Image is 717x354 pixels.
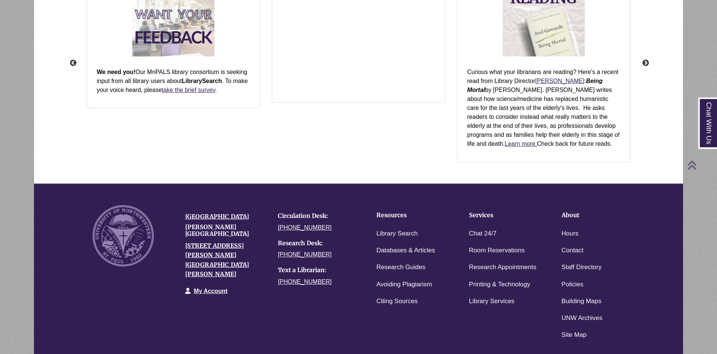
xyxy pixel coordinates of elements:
a: [PHONE_NUMBER] [278,251,332,258]
h4: [PERSON_NAME][GEOGRAPHIC_DATA] [185,224,267,237]
strong: We need you! [97,69,136,75]
a: Contact [562,245,584,256]
strong: LibrarySearch [182,78,222,84]
a: Research Guides [376,262,425,273]
h4: Research Desk: [278,240,359,247]
button: Next [642,59,649,67]
i: Being Mortal [467,78,603,93]
a: [PHONE_NUMBER] [278,278,332,285]
a: Hours [562,228,578,239]
a: Building Maps [562,296,602,307]
a: [PHONE_NUMBER] [278,224,332,231]
a: Library Search [376,228,418,239]
a: UNW Archives [562,313,603,324]
p: Our MnPALS library consortium is seeking input from all library users about . To make your voice ... [97,68,250,95]
a: Research Appointments [469,262,537,273]
h4: Text a Librarian: [278,267,359,274]
img: UNW seal [93,205,153,266]
a: Chat 24/7 [469,228,497,239]
a: Staff Directory [562,262,602,273]
a: take the brief survey [162,87,215,93]
a: Learn more. [505,141,537,147]
button: Previous [69,59,77,67]
a: My Account [194,288,227,294]
a: Printing & Technology [469,279,530,290]
a: Room Reservations [469,245,525,256]
a: Avoiding Plagiarism [376,279,432,290]
h4: Circulation Desk: [278,213,359,219]
a: Databases & Articles [376,245,435,256]
a: Citing Sources [376,296,418,307]
a: Site Map [562,330,587,341]
a: Back to Top [687,160,715,170]
a: [STREET_ADDRESS][PERSON_NAME][GEOGRAPHIC_DATA][PERSON_NAME] [185,242,249,278]
h4: Resources [376,212,446,219]
a: Policies [562,279,584,290]
a: Library Services [469,296,515,307]
a: [GEOGRAPHIC_DATA] [185,213,249,220]
a: [PERSON_NAME] [535,78,584,84]
p: Curious what your librarians are reading? Here's a recent read from Library Director : by [PERSON... [467,68,620,148]
h4: About [562,212,631,219]
h4: Services [469,212,538,219]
